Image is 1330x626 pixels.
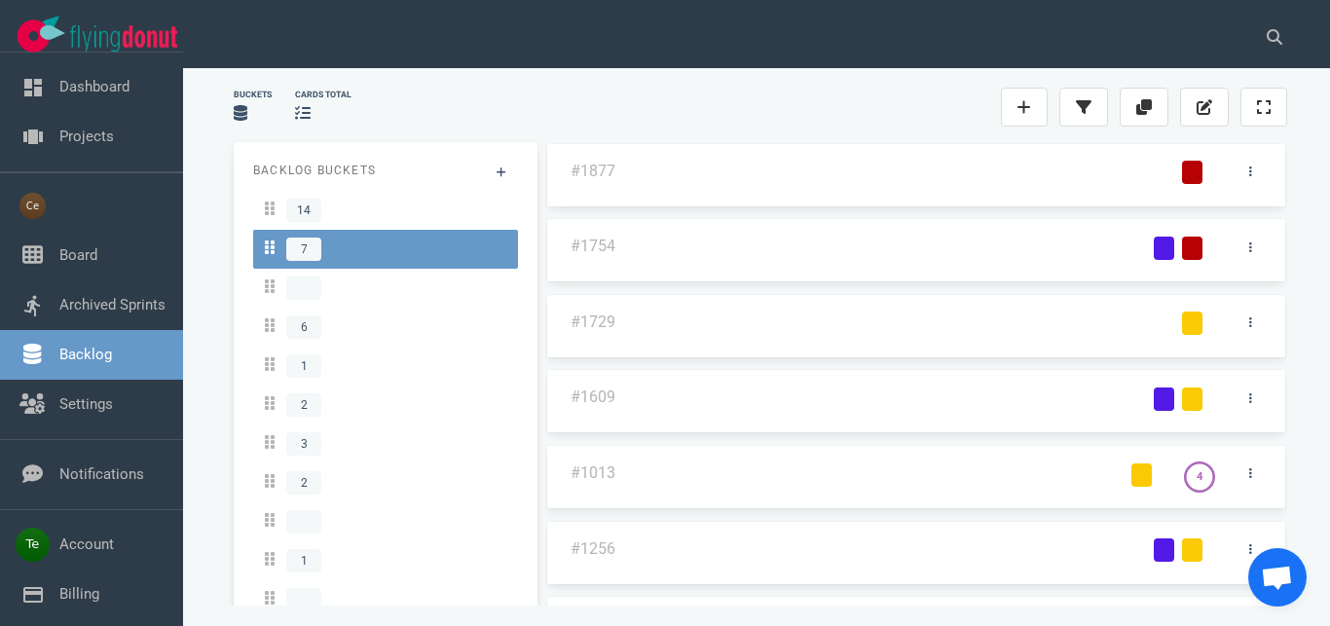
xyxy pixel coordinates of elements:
[286,199,321,222] span: 14
[253,424,518,463] a: 3
[571,313,615,331] a: #1729
[571,387,615,406] a: #1609
[59,296,166,313] a: Archived Sprints
[286,432,321,456] span: 3
[571,162,615,180] a: #1877
[286,315,321,339] span: 6
[253,386,518,424] a: 2
[1197,469,1202,486] div: 4
[571,539,615,558] a: #1256
[286,549,321,572] span: 1
[234,89,272,101] div: Buckets
[59,246,97,264] a: Board
[1248,548,1307,607] a: Chat abierto
[286,354,321,378] span: 1
[571,463,615,482] a: #1013
[286,238,321,261] span: 7
[59,128,114,145] a: Projects
[59,346,112,363] a: Backlog
[253,347,518,386] a: 1
[59,395,113,413] a: Settings
[59,535,114,553] a: Account
[253,463,518,502] a: 2
[70,25,177,52] img: Flying Donut text logo
[253,162,518,179] p: Backlog Buckets
[253,191,518,230] a: 14
[295,89,351,101] div: cards total
[253,230,518,269] a: 7
[286,471,321,495] span: 2
[59,585,99,603] a: Billing
[571,237,615,255] a: #1754
[253,308,518,347] a: 6
[59,78,129,95] a: Dashboard
[253,541,518,580] a: 1
[59,465,144,483] a: Notifications
[286,393,321,417] span: 2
